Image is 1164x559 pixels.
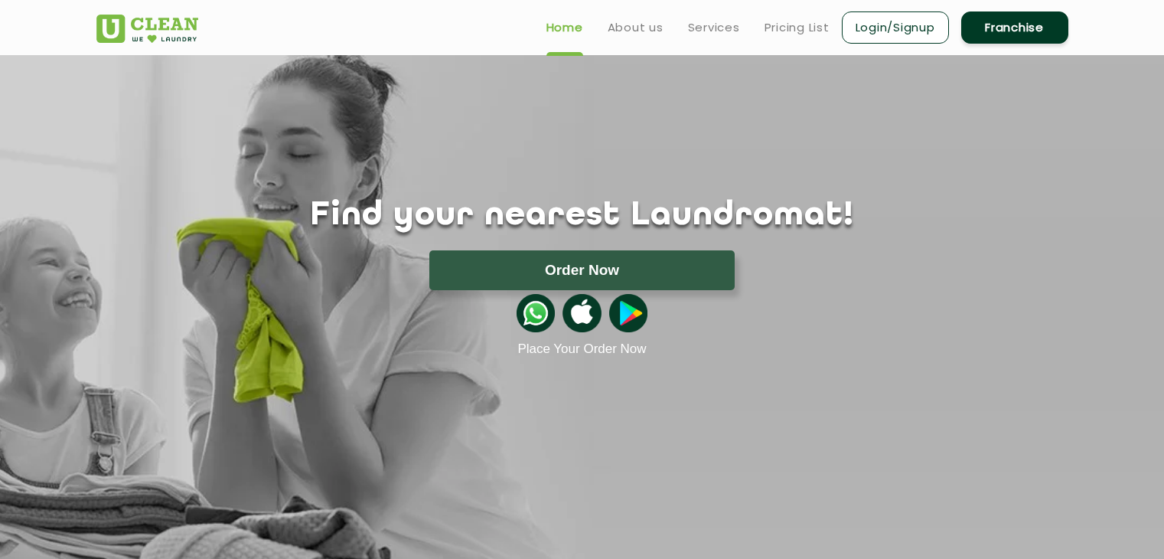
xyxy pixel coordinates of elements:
a: Services [688,18,740,37]
img: whatsappicon.png [517,294,555,332]
img: playstoreicon.png [609,294,647,332]
a: About us [608,18,664,37]
a: Home [546,18,583,37]
a: Franchise [961,11,1068,44]
h1: Find your nearest Laundromat! [85,197,1080,235]
img: apple-icon.png [562,294,601,332]
img: UClean Laundry and Dry Cleaning [96,15,198,43]
a: Place Your Order Now [517,342,646,357]
a: Login/Signup [842,11,949,44]
button: Order Now [429,250,735,290]
a: Pricing List [765,18,830,37]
